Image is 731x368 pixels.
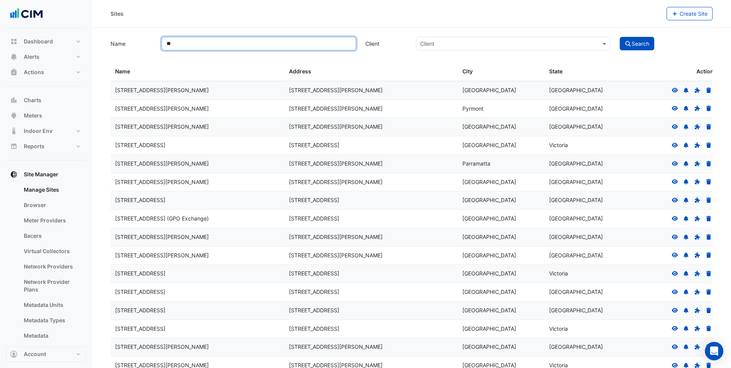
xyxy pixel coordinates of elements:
div: [GEOGRAPHIC_DATA] [549,288,627,297]
span: Reports [24,143,45,150]
app-icon: Alerts [10,53,18,61]
a: Delete Site [705,215,712,222]
button: Charts [6,93,86,108]
div: Victoria [549,325,627,333]
span: Indoor Env [24,127,53,135]
div: [STREET_ADDRESS][PERSON_NAME] [115,86,280,95]
div: [STREET_ADDRESS][PERSON_NAME] [289,159,454,168]
div: [GEOGRAPHIC_DATA] [462,288,540,297]
div: [GEOGRAPHIC_DATA] [462,251,540,260]
div: [GEOGRAPHIC_DATA] [462,196,540,205]
a: Network Providers [18,259,86,274]
div: [STREET_ADDRESS][PERSON_NAME] [115,123,280,131]
div: [STREET_ADDRESS] [289,196,454,205]
div: [STREET_ADDRESS][PERSON_NAME] [289,86,454,95]
div: [GEOGRAPHIC_DATA] [549,86,627,95]
div: [STREET_ADDRESS][PERSON_NAME] [115,343,280,351]
button: Meters [6,108,86,123]
a: Delete Site [705,105,712,112]
div: [STREET_ADDRESS][PERSON_NAME] [289,123,454,131]
app-icon: Meters [10,112,18,119]
div: [STREET_ADDRESS][PERSON_NAME] [289,233,454,242]
div: [GEOGRAPHIC_DATA] [462,123,540,131]
a: Network Provider Plans [18,274,86,297]
div: [GEOGRAPHIC_DATA] [462,86,540,95]
div: [STREET_ADDRESS] [289,269,454,278]
div: [STREET_ADDRESS] [289,214,454,223]
div: [GEOGRAPHIC_DATA] [462,178,540,187]
button: Account [6,346,86,362]
div: [GEOGRAPHIC_DATA] [462,233,540,242]
app-icon: Actions [10,68,18,76]
div: [STREET_ADDRESS][PERSON_NAME] [115,233,280,242]
span: Create Site [680,10,708,17]
app-icon: Charts [10,96,18,104]
a: Delete Site [705,325,712,332]
div: [GEOGRAPHIC_DATA] [462,141,540,150]
a: Meter Providers [18,213,86,228]
div: [STREET_ADDRESS] [289,288,454,297]
div: Sites [111,10,124,18]
span: Dashboard [24,38,53,45]
a: Manage Sites [18,182,86,197]
div: [GEOGRAPHIC_DATA] [549,343,627,351]
div: [GEOGRAPHIC_DATA] [549,251,627,260]
div: [GEOGRAPHIC_DATA] [549,104,627,113]
div: [STREET_ADDRESS][PERSON_NAME] [289,104,454,113]
div: [STREET_ADDRESS][PERSON_NAME] [115,104,280,113]
span: City [462,68,473,75]
button: Create Site [667,7,713,20]
div: [STREET_ADDRESS] [289,141,454,150]
div: [STREET_ADDRESS][PERSON_NAME] [289,251,454,260]
a: Delete Site [705,307,712,313]
span: Name [115,68,130,75]
div: [STREET_ADDRESS] [115,325,280,333]
app-icon: Dashboard [10,38,18,45]
div: [STREET_ADDRESS] [115,288,280,297]
app-icon: Site Manager [10,171,18,178]
span: Meters [24,112,42,119]
div: [GEOGRAPHIC_DATA] [462,325,540,333]
label: Name [106,37,157,50]
a: Browser [18,197,86,213]
a: Delete Site [705,197,712,203]
div: [GEOGRAPHIC_DATA] [549,196,627,205]
span: Site Manager [24,171,58,178]
div: Open Intercom Messenger [705,342,723,360]
div: [STREET_ADDRESS] [289,306,454,315]
div: [STREET_ADDRESS] (GPO Exchange) [115,214,280,223]
span: Address [289,68,311,75]
div: [GEOGRAPHIC_DATA] [549,233,627,242]
label: Client [361,37,412,50]
button: Reports [6,139,86,154]
button: Site Manager [6,167,86,182]
a: Virtual Collectors [18,244,86,259]
app-icon: Indoor Env [10,127,18,135]
a: Delete Site [705,142,712,148]
a: Delete Site [705,252,712,259]
div: [GEOGRAPHIC_DATA] [549,306,627,315]
button: Alerts [6,49,86,65]
button: Search [620,37,654,50]
span: Actions [24,68,44,76]
a: Delete Site [705,160,712,167]
div: Victoria [549,269,627,278]
a: Metadata Units [18,297,86,313]
div: Victoria [549,141,627,150]
div: [STREET_ADDRESS][PERSON_NAME] [115,251,280,260]
app-icon: Reports [10,143,18,150]
a: Delete Site [705,234,712,240]
div: Parramatta [462,159,540,168]
div: [STREET_ADDRESS][PERSON_NAME] [115,178,280,187]
span: Alerts [24,53,40,61]
span: Action [696,67,714,76]
button: Dashboard [6,34,86,49]
a: Delete Site [705,123,712,130]
div: [STREET_ADDRESS] [115,269,280,278]
span: Account [24,350,46,358]
a: Delete Site [705,288,712,295]
div: [GEOGRAPHIC_DATA] [462,306,540,315]
span: State [549,68,563,75]
div: [STREET_ADDRESS][PERSON_NAME] [289,343,454,351]
div: [STREET_ADDRESS] [115,141,280,150]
